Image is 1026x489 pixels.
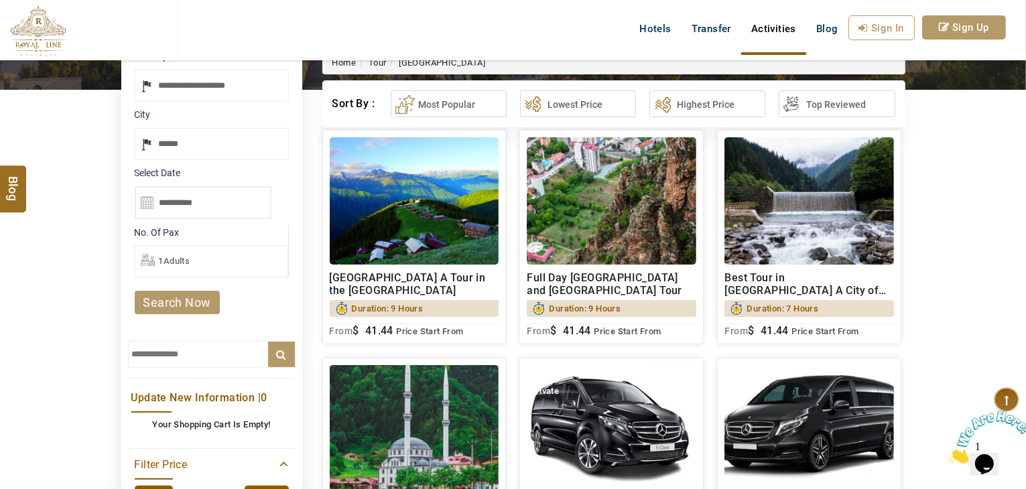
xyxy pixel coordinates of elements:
[563,324,591,337] span: 41.44
[5,5,88,58] img: Chat attention grabber
[724,326,748,336] sub: From
[761,324,789,337] span: 41.44
[717,130,901,344] a: Best Tour in [GEOGRAPHIC_DATA] A City of WondersDuration: 7 HoursFrom$ 41.44 Price Start From
[550,324,556,337] span: $
[728,386,757,396] span: Private
[135,456,289,472] a: Filter Price
[330,271,499,297] h2: [GEOGRAPHIC_DATA] A Tour in the [GEOGRAPHIC_DATA]
[135,108,289,121] label: City
[352,300,424,317] span: Duration: 9 Hours
[322,130,507,344] a: [GEOGRAPHIC_DATA] A Tour in the [GEOGRAPHIC_DATA]Duration: 9 HoursFrom$ 41.44 Price Start From
[747,300,818,317] span: Duration: 7 Hours
[152,419,270,429] b: Your Shopping Cart Is Empty!
[530,386,559,396] span: Private
[779,90,895,117] button: Top Reviewed
[5,5,11,17] span: 1
[748,324,754,337] span: $
[682,15,741,42] a: Transfer
[519,130,704,344] a: Full Day [GEOGRAPHIC_DATA] and [GEOGRAPHIC_DATA] TourDuration: 9 HoursFrom$ 41.44 Price Start From
[549,300,621,317] span: Duration: 9 Hours
[159,256,190,266] span: 1Adults
[816,23,838,35] span: Blog
[791,326,858,336] span: Price Start From
[365,324,393,337] span: 41.44
[330,137,499,265] img: Ayder%20National%20Park%20rize%20turkey.webp
[391,90,507,117] button: Most Popular
[806,15,848,42] a: Blog
[396,326,463,336] span: Price Start From
[724,137,894,265] img: touristic%20place%20in%20trabzon%20sera%20lake.webp
[594,326,661,336] span: Price Start From
[922,15,1006,40] a: Sign Up
[135,291,220,314] a: search now
[629,15,681,42] a: Hotels
[135,226,288,239] label: No. Of Pax
[332,90,377,117] div: Sort By :
[527,137,696,265] img: top%20view%20of%20cliff%20and%20Torul%20town%20from%20Glass%20Observatory%20Terrace%20near%20Kara...
[741,15,806,42] a: Activities
[527,271,696,297] h2: Full Day [GEOGRAPHIC_DATA] and [GEOGRAPHIC_DATA] Tour
[527,326,550,336] sub: From
[649,90,765,117] button: Highest Price
[848,15,915,40] a: Sign In
[352,324,359,337] span: $
[943,405,1026,469] iframe: chat widget
[520,90,636,117] button: Lowest Price
[10,5,66,56] img: The Royal Line Holidays
[5,176,22,187] span: Blog
[135,166,289,180] label: Select Date
[330,326,353,336] sub: From
[724,271,894,297] h2: Best Tour in [GEOGRAPHIC_DATA] A City of Wonders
